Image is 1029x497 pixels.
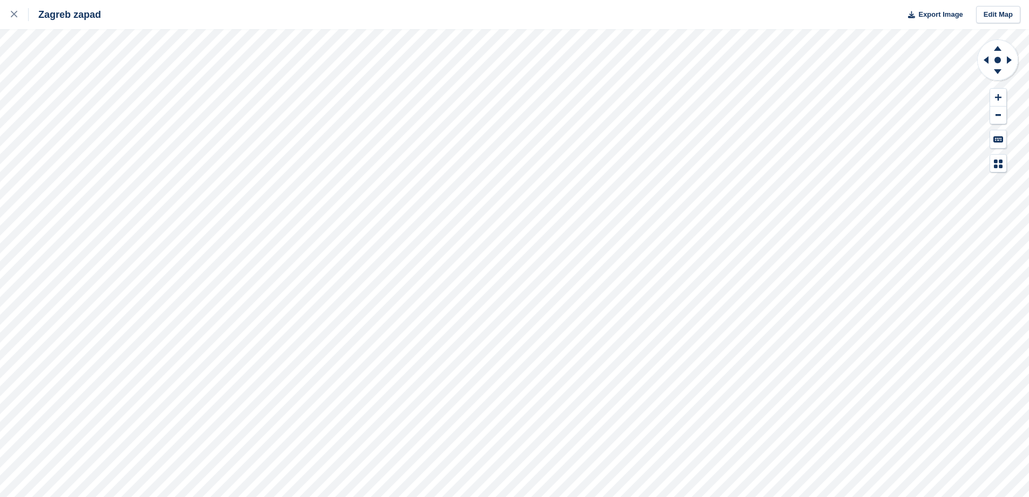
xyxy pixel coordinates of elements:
div: Zagreb zapad [29,8,101,21]
button: Export Image [902,6,963,24]
button: Zoom Out [990,107,1006,124]
button: Zoom In [990,89,1006,107]
button: Keyboard Shortcuts [990,130,1006,148]
span: Export Image [918,9,963,20]
button: Map Legend [990,155,1006,173]
a: Edit Map [976,6,1020,24]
